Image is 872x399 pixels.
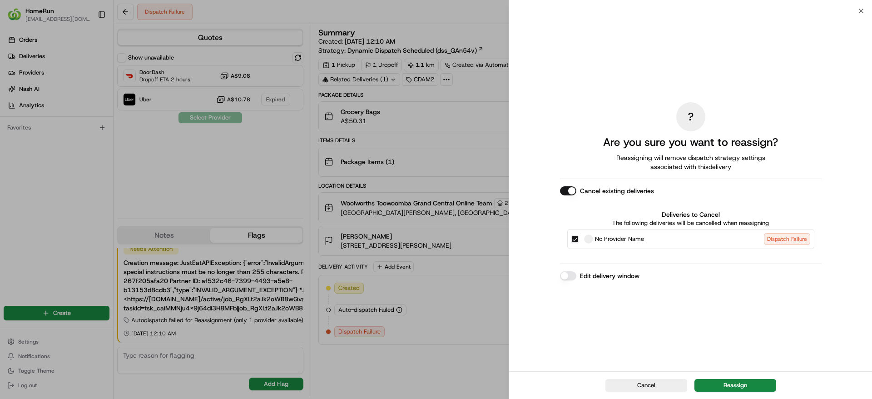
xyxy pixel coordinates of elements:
div: ? [676,102,705,131]
button: Cancel [605,379,687,392]
span: No Provider Name [595,234,644,244]
label: Edit delivery window [580,271,639,280]
button: Reassign [694,379,776,392]
label: Cancel existing deliveries [580,186,654,195]
span: Reassigning will remove dispatch strategy settings associated with this delivery [604,153,778,171]
p: The following deliveries will be cancelled when reassigning [567,219,814,227]
label: Deliveries to Cancel [567,210,814,219]
h2: Are you sure you want to reassign? [603,135,778,150]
